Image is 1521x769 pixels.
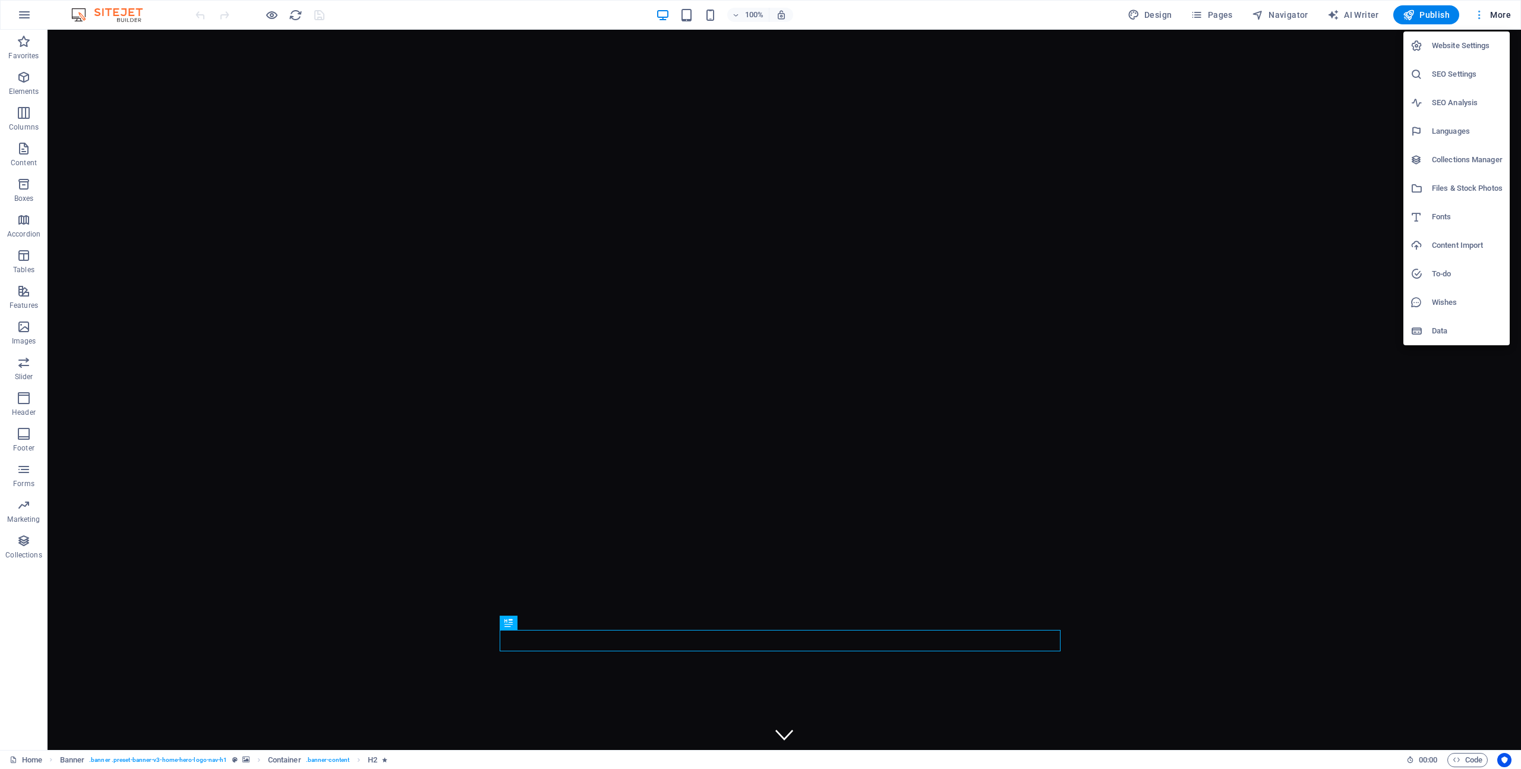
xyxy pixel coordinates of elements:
[1432,267,1503,281] h6: To-do
[1432,324,1503,338] h6: Data
[1432,96,1503,110] h6: SEO Analysis
[1432,238,1503,253] h6: Content Import
[1432,153,1503,167] h6: Collections Manager
[1432,181,1503,196] h6: Files & Stock Photos
[1432,295,1503,310] h6: Wishes
[1432,210,1503,224] h6: Fonts
[1432,124,1503,138] h6: Languages
[1432,39,1503,53] h6: Website Settings
[1432,67,1503,81] h6: SEO Settings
